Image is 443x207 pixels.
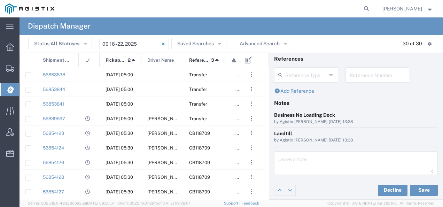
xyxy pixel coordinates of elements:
span: Jessica Carr [382,5,422,13]
span: Jihtan Singh [147,160,185,165]
a: Edit next row [285,185,295,195]
a: 56853844 [43,87,65,92]
h4: References [274,55,438,62]
div: by Agistix [PERSON_NAME] [DATE] 13:38 [274,119,438,125]
a: Feedback [241,201,259,205]
button: Saved Searches [171,38,226,49]
span: Shipment No. [43,53,71,68]
button: ... [247,128,256,138]
span: 09/22/2025, 05:00 [106,87,133,92]
span: 2 [128,53,131,68]
button: [PERSON_NAME] [382,5,434,13]
span: CB118709 [189,175,210,180]
span: 09/22/2025, 05:00 [106,101,133,107]
span: CB118709 [189,189,210,194]
h4: Notes [274,100,438,106]
button: Save [410,185,438,196]
span: Manohar Singh [147,131,185,136]
div: by Agistix [PERSON_NAME] [DATE] 13:38 [274,137,438,144]
img: logo [5,3,54,14]
span: Client: 2025.19.0-129fbcf [117,201,190,205]
span: Juan Jara [147,145,185,151]
span: Balraj Virk [147,175,185,180]
span: Driver Name [147,53,174,68]
span: . . . [251,187,252,196]
span: Copyright © [DATE]-[DATE] Agistix Inc., All Rights Reserved [327,200,435,206]
span: 09/18/2025, 05:30 [106,131,133,136]
span: CB118709 [189,160,210,165]
button: ... [247,158,256,167]
span: . . . [251,85,252,93]
button: ... [247,172,256,182]
button: Status:All Statuses [28,38,92,49]
span: Varun Taneja [147,189,185,194]
button: ... [247,70,256,79]
span: . . . [251,144,252,152]
span: Server: 2025.19.0-49328d0a35e [28,201,114,205]
a: 56854128 [43,175,64,180]
span: 09/18/2025, 05:30 [106,145,133,151]
span: Reference [189,53,209,68]
a: 56854123 [43,131,64,136]
div: Landfill [274,130,438,137]
span: 09/17/2025, 05:00 [106,116,133,121]
div: 30 of 30 [403,40,422,47]
span: 09/18/2025, 05:30 [106,189,133,194]
span: 09/18/2025, 05:30 [106,175,133,180]
span: . . . [251,114,252,123]
button: ... [247,187,256,197]
h4: Dispatch Manager [28,17,91,35]
span: 09/22/2025, 05:00 [106,72,133,77]
a: Edit previous row [274,185,285,195]
a: 56839597 [43,116,65,121]
span: Pavel Luna [147,116,185,121]
button: ... [247,84,256,94]
span: Transfer [189,116,207,121]
a: 56854124 [43,145,64,151]
button: ... [247,114,256,123]
span: CB118709 [189,145,210,151]
a: 56854126 [43,160,64,165]
span: 3 [211,53,214,68]
span: Pickup Date and Time [106,53,125,68]
a: 56854127 [43,189,64,194]
a: 56853838 [43,72,65,77]
span: . . . [251,129,252,137]
span: . . . [251,100,252,108]
span: [DATE] 09:50:51 [86,201,114,205]
span: All Statuses [50,41,79,46]
span: Transfer [189,101,207,107]
button: ... [247,143,256,153]
span: CB118709 [189,131,210,136]
span: . . . [251,173,252,181]
span: . . . [251,158,252,167]
a: 56853841 [43,101,64,107]
button: Advanced Search [234,38,292,49]
span: 09/18/2025, 05:30 [106,160,133,165]
span: Transfer [189,72,207,77]
span: [DATE] 09:39:01 [162,201,190,205]
span: Transfer [189,87,207,92]
a: Support [224,201,241,205]
button: Decline [378,185,407,196]
a: Add Reference [274,88,314,94]
button: ... [247,99,256,109]
div: Business No Loading Dock [274,112,438,119]
span: . . . [251,70,252,79]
